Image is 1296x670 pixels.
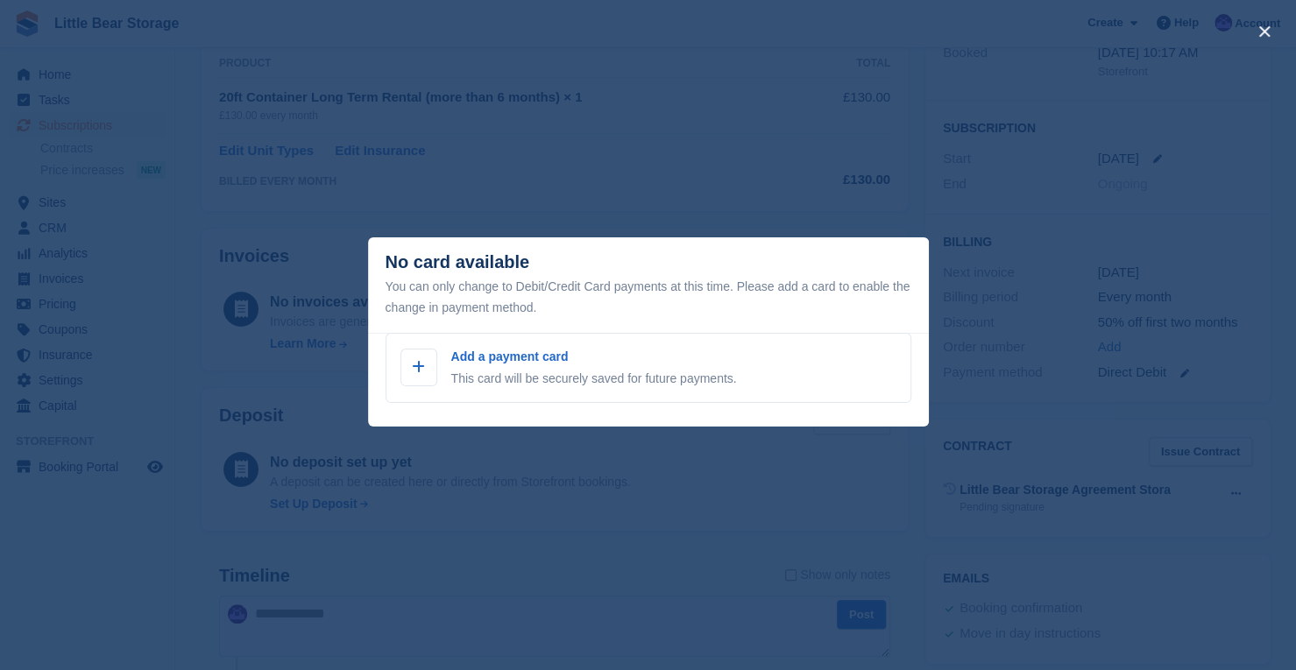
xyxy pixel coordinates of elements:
[1250,18,1278,46] button: close
[451,370,737,388] p: This card will be securely saved for future payments.
[386,276,911,318] div: You can only change to Debit/Credit Card payments at this time. Please add a card to enable the c...
[451,348,737,366] p: Add a payment card
[386,252,530,272] div: No card available
[386,333,911,403] a: Add a payment card This card will be securely saved for future payments.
